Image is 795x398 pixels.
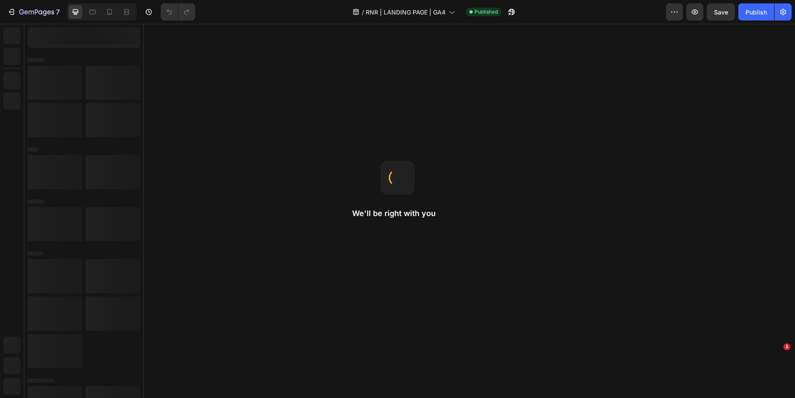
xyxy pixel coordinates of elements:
iframe: Intercom live chat [766,356,786,377]
div: Undo/Redo [161,3,195,20]
button: Save [707,3,735,20]
span: Save [714,9,728,16]
span: RNR | LANDING PAGE | GA4 [366,8,445,17]
span: / [362,8,364,17]
div: Publish [746,8,767,17]
p: 7 [56,7,60,17]
button: 7 [3,3,64,20]
h2: We'll be right with you [352,208,443,219]
span: Published [474,8,498,16]
button: Publish [738,3,774,20]
span: 1 [783,343,790,350]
